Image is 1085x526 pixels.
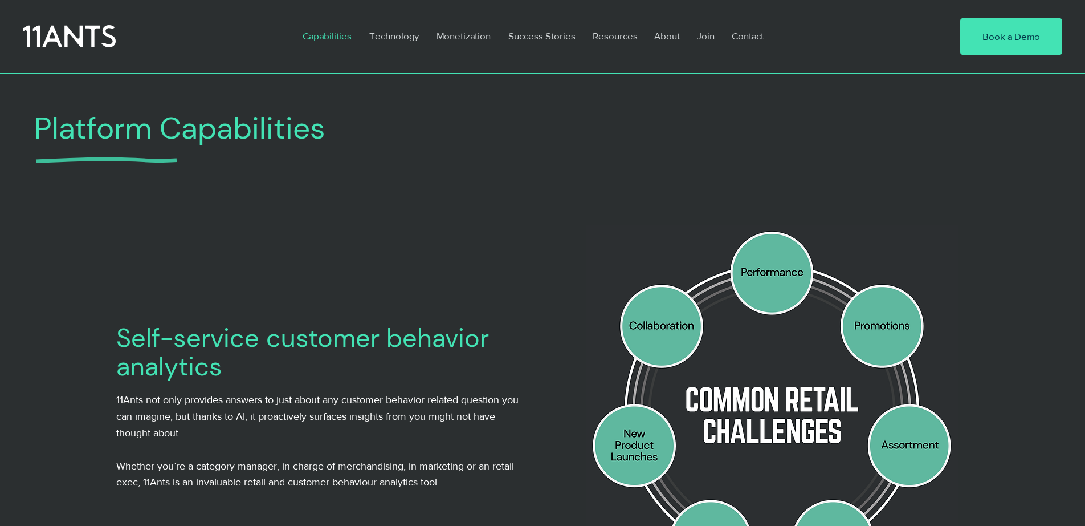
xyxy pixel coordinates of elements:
p: Join [691,23,720,49]
a: Contact [723,23,773,49]
span: Platform Capabilities [34,108,325,148]
span: 11Ants not only provides answers to just about any customer behavior related question you can ima... [116,394,519,439]
a: Capabilities [294,23,361,49]
p: Technology [364,23,425,49]
a: Technology [361,23,428,49]
p: About [648,23,686,49]
p: Monetization [431,23,496,49]
span: Book a Demo [982,30,1040,43]
a: Success Stories [500,23,584,49]
a: Join [688,23,723,49]
p: Resources [587,23,643,49]
span: Whether you’re a category manager, in charge of merchandising, in marketing or an retail exec, 11... [116,460,514,488]
a: Book a Demo [960,18,1062,55]
span: Self-service customer behavior analytics [116,321,489,383]
a: About [646,23,688,49]
a: Monetization [428,23,500,49]
a: Resources [584,23,646,49]
nav: Site [294,23,925,49]
p: Success Stories [503,23,581,49]
p: Contact [726,23,769,49]
p: Capabilities [297,23,357,49]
